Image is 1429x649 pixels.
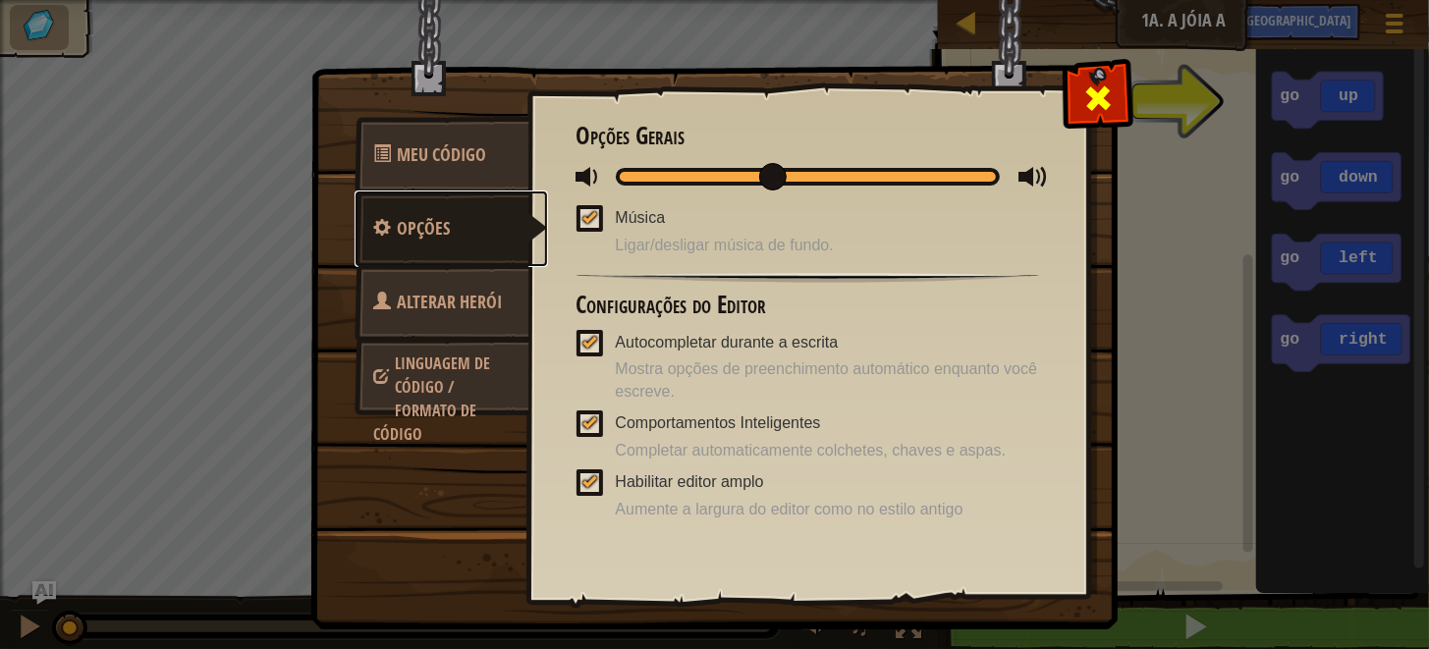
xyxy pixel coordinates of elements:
font: Meu Código [398,142,487,167]
span: Escolha o herói e a linguagem [398,290,503,314]
a: Opções [355,190,548,267]
img: hr.png [577,273,1039,283]
font: Mostra opções de preenchimento automático enquanto você escreve. [616,360,1038,400]
font: Opções Gerais [577,119,686,152]
span: Ações rápidas de código [398,142,487,167]
font: Linguagem de código / Formato de código [374,352,491,445]
font: Configurações do Editor [577,288,767,321]
font: Comportamentos Inteligentes [616,414,821,431]
font: Autocompletar durante a escrita [616,334,839,351]
font: Habilitar editor amplo [616,473,764,490]
font: Completar automaticamente colchetes, chaves e aspas. [616,442,1007,459]
a: Meu Código [355,117,529,193]
span: Configurar preferências [398,216,451,241]
font: Alterar Herói [398,290,503,314]
font: Opções [398,216,451,241]
font: Aumente a largura do editor como no estilo antigo [616,501,963,517]
font: Música [616,209,666,226]
span: Escolha o herói e a linguagem [374,352,491,445]
font: Ligar/desligar música de fundo. [616,237,834,253]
